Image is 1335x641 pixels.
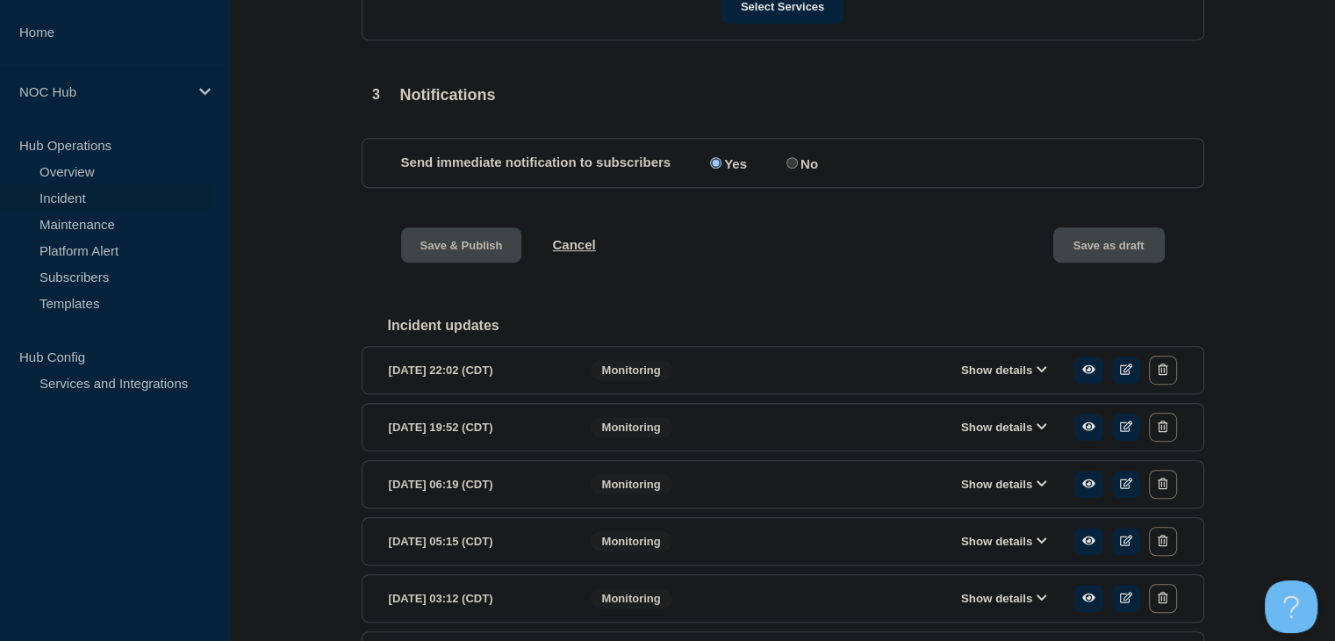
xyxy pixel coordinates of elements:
span: Monitoring [591,360,672,380]
div: [DATE] 22:02 (CDT) [389,356,564,385]
span: Monitoring [591,474,672,494]
p: NOC Hub [19,84,188,99]
div: [DATE] 19:52 (CDT) [389,413,564,442]
button: Show details [956,534,1052,549]
div: [DATE] 05:15 (CDT) [389,527,564,556]
button: Save as draft [1053,227,1165,263]
label: Yes [706,155,747,171]
span: Monitoring [591,417,672,437]
span: Monitoring [591,588,672,609]
div: [DATE] 06:19 (CDT) [389,470,564,499]
button: Show details [956,591,1052,606]
div: Send immediate notification to subscribers [401,155,1165,171]
iframe: Help Scout Beacon - Open [1265,580,1317,633]
button: Show details [956,477,1052,492]
input: Yes [710,157,721,169]
div: [DATE] 03:12 (CDT) [389,584,564,613]
button: Show details [956,420,1052,435]
button: Cancel [552,237,595,252]
span: 3 [362,80,391,110]
input: No [786,157,798,169]
label: No [782,155,818,171]
span: Monitoring [591,531,672,551]
p: Send immediate notification to subscribers [401,155,671,171]
button: Show details [956,363,1052,378]
button: Save & Publish [401,227,522,263]
h2: Incident updates [388,318,1204,334]
div: Notifications [362,80,496,110]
